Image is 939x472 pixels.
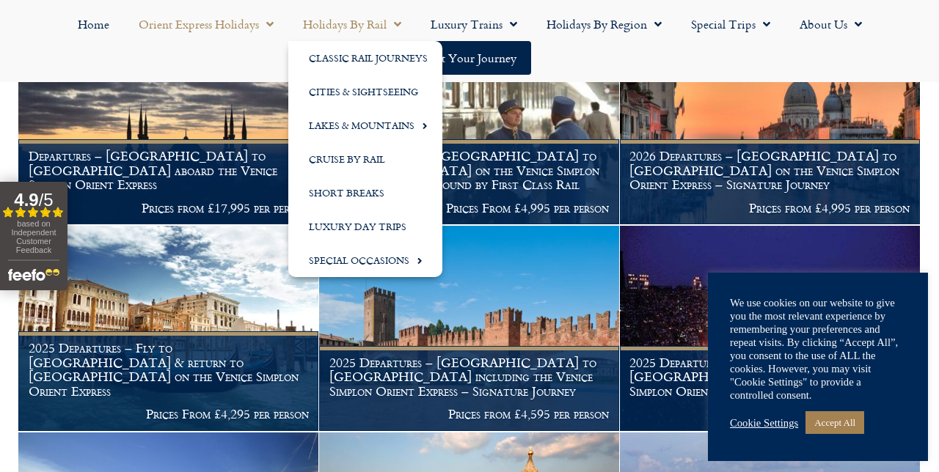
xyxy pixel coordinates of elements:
a: Home [63,7,124,41]
h1: 2026 Departures – [GEOGRAPHIC_DATA] to [GEOGRAPHIC_DATA] on the Venice Simplon Orient Express – S... [629,149,910,192]
img: venice aboard the Orient Express [18,226,318,431]
img: Orient Express Special Venice compressed [620,19,920,224]
a: Cookie Settings [730,416,798,429]
nav: Menu [7,7,932,75]
h1: 2025 Departures – [GEOGRAPHIC_DATA] to [GEOGRAPHIC_DATA] including the Venice Simplon Orient Expr... [629,355,910,399]
p: Prices From £4,295 per person [29,407,309,421]
h1: Departures – [GEOGRAPHIC_DATA] to [GEOGRAPHIC_DATA] aboard the Venice Simplon Orient Express [29,149,309,192]
a: Special Occasions [288,243,442,277]
h1: 2025 Departures – [GEOGRAPHIC_DATA] to [GEOGRAPHIC_DATA] including the Venice Simplon Orient Expr... [329,355,610,399]
h1: 2026 Departures – [GEOGRAPHIC_DATA] to [GEOGRAPHIC_DATA] on the Venice Simplon Orient Express out... [329,149,610,192]
a: 2025 Departures – Fly to [GEOGRAPHIC_DATA] & return to [GEOGRAPHIC_DATA] on the Venice Simplon Or... [18,226,319,432]
a: Cities & Sightseeing [288,75,442,108]
a: Start your Journey [408,41,531,75]
a: Holidays by Rail [288,7,416,41]
a: 2026 Departures – [GEOGRAPHIC_DATA] to [GEOGRAPHIC_DATA] on the Venice Simplon Orient Express – S... [620,19,921,225]
div: We use cookies on our website to give you the most relevant experience by remembering your prefer... [730,296,906,402]
a: Lakes & Mountains [288,108,442,142]
a: Luxury Day Trips [288,210,442,243]
p: Prices From £4,995 per person [329,201,610,215]
a: 2025 Departures – [GEOGRAPHIC_DATA] to [GEOGRAPHIC_DATA] including the Venice Simplon Orient Expr... [319,226,620,432]
a: Holidays by Region [532,7,676,41]
a: Orient Express Holidays [124,7,288,41]
a: Short Breaks [288,176,442,210]
a: Departures – [GEOGRAPHIC_DATA] to [GEOGRAPHIC_DATA] aboard the Venice Simplon Orient Express Pric... [18,19,319,225]
a: Luxury Trains [416,7,532,41]
a: Cruise by Rail [288,142,442,176]
h1: 2025 Departures – Fly to [GEOGRAPHIC_DATA] & return to [GEOGRAPHIC_DATA] on the Venice Simplon Or... [29,341,309,399]
a: About Us [785,7,877,41]
p: Prices From £4,595 per person [629,407,910,421]
a: Special Trips [676,7,785,41]
p: Prices from £4,595 per person [329,407,610,421]
p: Prices from £17,995 per person [29,201,309,215]
a: 2026 Departures – [GEOGRAPHIC_DATA] to [GEOGRAPHIC_DATA] on the Venice Simplon Orient Express out... [319,19,620,225]
a: Accept All [805,411,864,434]
p: Prices from £4,995 per person [629,201,910,215]
a: 2025 Departures – [GEOGRAPHIC_DATA] to [GEOGRAPHIC_DATA] including the Venice Simplon Orient Expr... [620,226,921,432]
a: Classic Rail Journeys [288,41,442,75]
ul: Holidays by Rail [288,41,442,277]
